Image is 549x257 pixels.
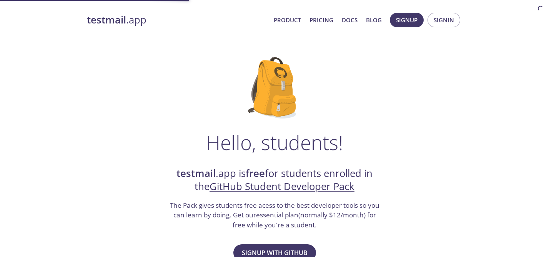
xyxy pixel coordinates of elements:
[246,167,265,180] strong: free
[396,15,418,25] span: Signup
[169,200,380,230] h3: The Pack gives students free acess to the best developer tools so you can learn by doing. Get our...
[342,15,358,25] a: Docs
[309,15,333,25] a: Pricing
[434,15,454,25] span: Signin
[206,131,343,154] h1: Hello, students!
[87,13,126,27] strong: testmail
[87,13,268,27] a: testmail.app
[169,167,380,194] h2: .app is for students enrolled in the
[366,15,382,25] a: Blog
[390,13,424,27] button: Signup
[428,13,460,27] button: Signin
[274,15,301,25] a: Product
[256,210,298,219] a: essential plan
[176,167,216,180] strong: testmail
[210,180,354,193] a: GitHub Student Developer Pack
[248,57,301,118] img: github-student-backpack.png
